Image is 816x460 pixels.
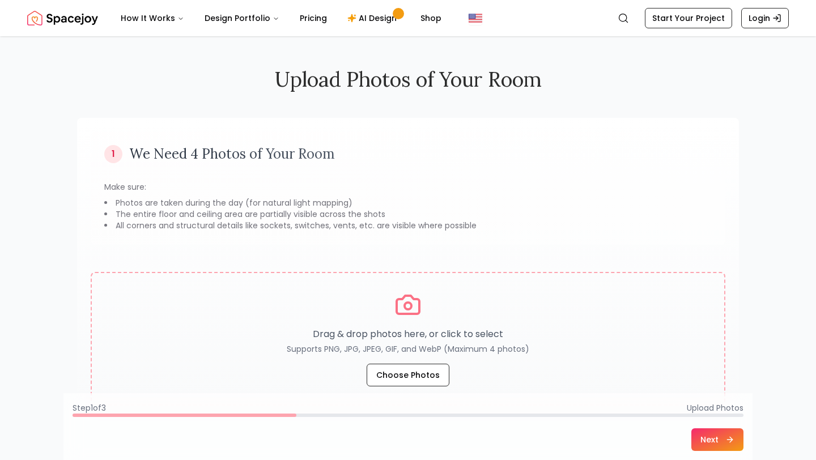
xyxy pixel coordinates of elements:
[367,364,449,386] button: Choose Photos
[195,7,288,29] button: Design Portfolio
[112,7,193,29] button: How It Works
[27,7,98,29] a: Spacejoy
[287,327,529,341] p: Drag & drop photos here, or click to select
[104,220,712,231] li: All corners and structural details like sockets, switches, vents, etc. are visible where possible
[104,208,712,220] li: The entire floor and ceiling area are partially visible across the shots
[645,8,732,28] a: Start Your Project
[469,11,482,25] img: United States
[287,343,529,355] p: Supports PNG, JPG, JPEG, GIF, and WebP (Maximum 4 photos)
[73,402,106,414] span: Step 1 of 3
[104,197,712,208] li: Photos are taken during the day (for natural light mapping)
[129,145,335,163] h3: We Need 4 Photos of Your Room
[411,7,450,29] a: Shop
[104,145,122,163] div: 1
[291,7,336,29] a: Pricing
[27,7,98,29] img: Spacejoy Logo
[77,68,739,91] h2: Upload Photos of Your Room
[691,428,743,451] button: Next
[741,8,789,28] a: Login
[112,7,450,29] nav: Main
[687,402,743,414] span: Upload Photos
[338,7,409,29] a: AI Design
[104,181,712,193] p: Make sure:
